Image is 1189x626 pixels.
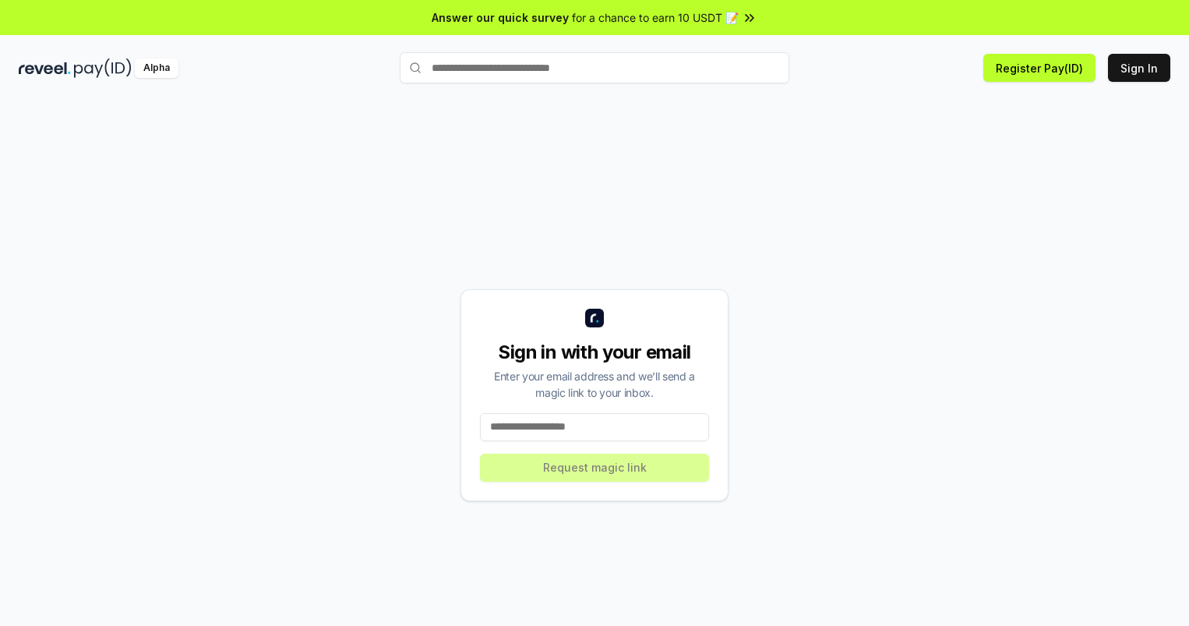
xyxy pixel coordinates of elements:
img: pay_id [74,58,132,78]
div: Sign in with your email [480,340,709,365]
img: reveel_dark [19,58,71,78]
span: for a chance to earn 10 USDT 📝 [572,9,739,26]
div: Alpha [135,58,178,78]
button: Sign In [1108,54,1170,82]
div: Enter your email address and we’ll send a magic link to your inbox. [480,368,709,401]
span: Answer our quick survey [432,9,569,26]
img: logo_small [585,309,604,327]
button: Register Pay(ID) [983,54,1096,82]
